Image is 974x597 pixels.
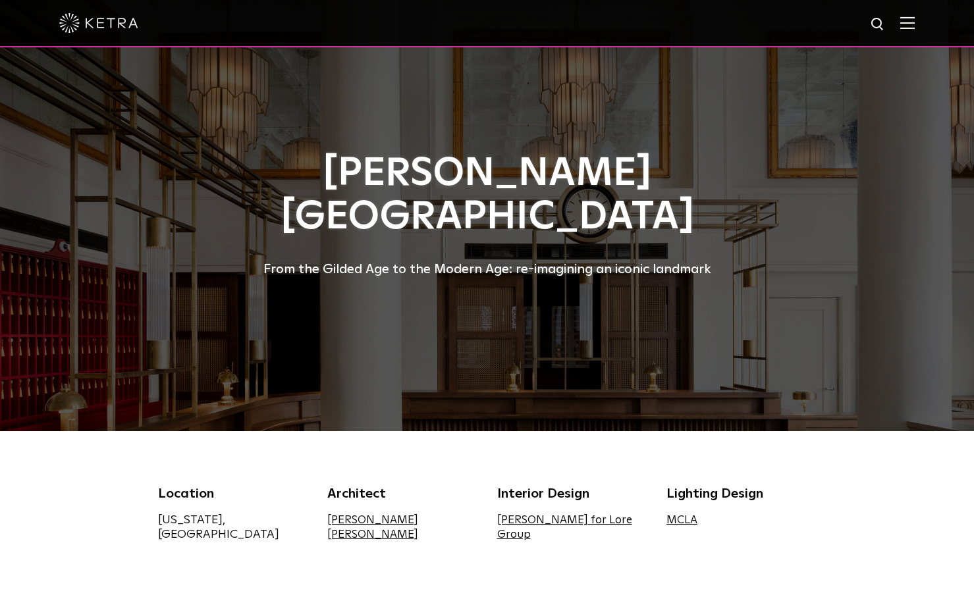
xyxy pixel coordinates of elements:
[158,152,817,239] h1: [PERSON_NAME][GEOGRAPHIC_DATA]
[158,259,817,280] div: From the Gilded Age to the Modern Age: re-imagining an iconic landmark
[59,13,138,33] img: ketra-logo-2019-white
[158,513,308,542] div: [US_STATE], [GEOGRAPHIC_DATA]
[497,484,647,504] div: Interior Design
[158,484,308,504] div: Location
[327,515,418,540] a: [PERSON_NAME] [PERSON_NAME]
[666,484,817,504] div: Lighting Design
[870,16,886,33] img: search icon
[497,515,632,540] a: [PERSON_NAME] for Lore Group
[327,484,477,504] div: Architect
[666,515,697,526] a: MCLA
[900,16,915,29] img: Hamburger%20Nav.svg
